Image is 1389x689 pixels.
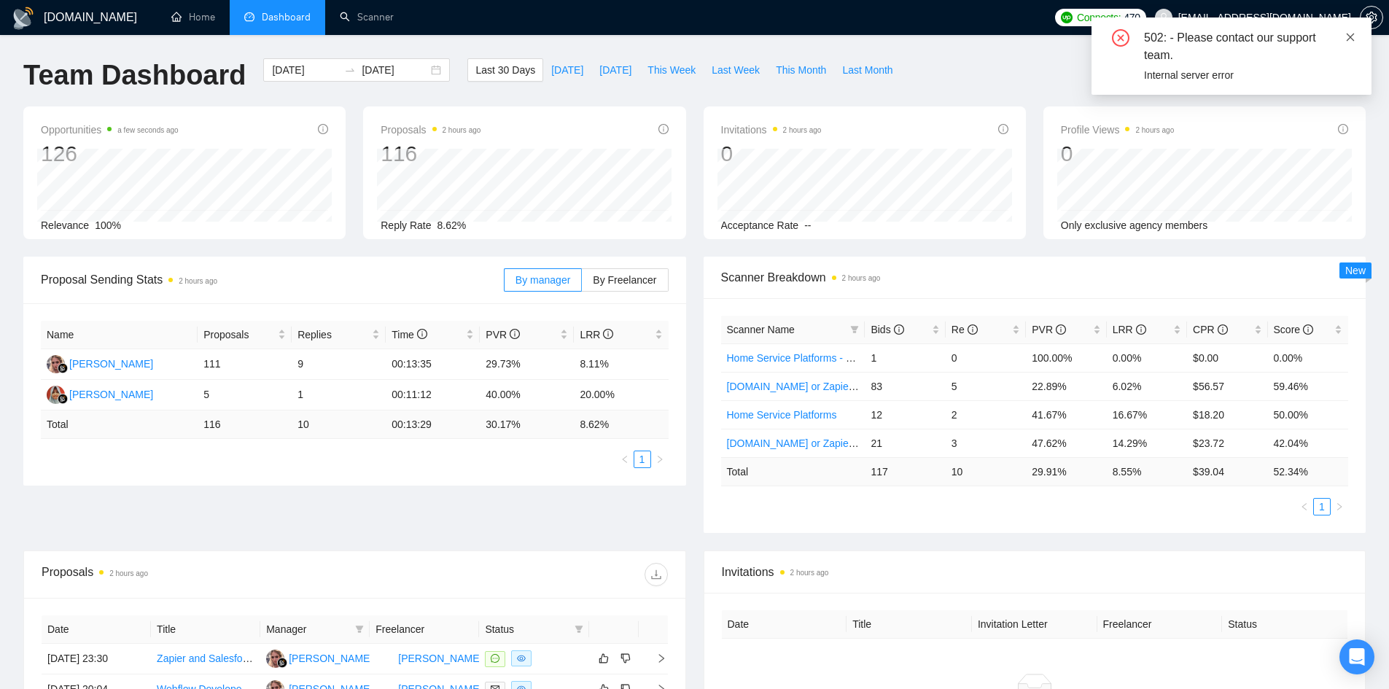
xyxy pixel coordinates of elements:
a: Zapier and Salesforce Integration Specialist [157,653,354,664]
img: SK [47,386,65,404]
span: info-circle [998,124,1008,134]
span: info-circle [1056,324,1066,335]
td: 8.11% [574,349,668,380]
img: KG [47,355,65,373]
td: 8.62 % [574,410,668,439]
span: right [645,653,666,663]
td: 29.73% [480,349,574,380]
span: Last Month [842,62,892,78]
div: 126 [41,140,179,168]
td: 1 [865,343,945,372]
span: right [655,455,664,464]
span: Scanner Breakdown [721,268,1349,287]
th: Date [42,615,151,644]
span: info-circle [318,124,328,134]
span: info-circle [1338,124,1348,134]
td: 117 [865,457,945,486]
span: info-circle [603,329,613,339]
a: KG[PERSON_NAME] [47,357,153,369]
span: Dashboard [262,11,311,23]
span: download [645,569,667,580]
td: 83 [865,372,945,400]
span: Status [485,621,568,637]
div: 0 [1061,140,1175,168]
span: CPR [1193,324,1227,335]
div: Open Intercom Messenger [1339,639,1374,674]
th: Name [41,321,198,349]
a: [DOMAIN_NAME] or Zapier - US Only [727,437,900,449]
time: 2 hours ago [443,126,481,134]
td: 20.00% [574,380,668,410]
span: Manager [266,621,349,637]
td: 29.91 % [1026,457,1106,486]
a: setting [1360,12,1383,23]
span: info-circle [1136,324,1146,335]
span: user [1159,12,1169,23]
td: 10 [946,457,1026,486]
span: Invitations [722,563,1348,581]
button: Last Week [704,58,768,82]
td: 116 [198,410,292,439]
td: 3 [946,429,1026,457]
span: This Week [647,62,696,78]
span: Replies [297,327,369,343]
span: info-circle [968,324,978,335]
span: info-circle [1303,324,1313,335]
span: right [1335,502,1344,511]
td: 22.89% [1026,372,1106,400]
td: 5 [198,380,292,410]
td: 2 [946,400,1026,429]
button: left [616,451,634,468]
button: This Month [768,58,834,82]
span: 8.62% [437,219,467,231]
li: 1 [1313,498,1331,515]
li: Next Page [1331,498,1348,515]
img: gigradar-bm.png [58,394,68,404]
td: 00:13:35 [386,349,480,380]
span: PVR [486,329,520,340]
td: $23.72 [1187,429,1267,457]
th: Replies [292,321,386,349]
a: 1 [634,451,650,467]
span: info-circle [658,124,669,134]
li: Next Page [651,451,669,468]
span: Profile Views [1061,121,1175,139]
span: LRR [580,329,613,340]
span: info-circle [510,329,520,339]
a: RW[PERSON_NAME] [376,652,482,663]
span: info-circle [417,329,427,339]
time: 2 hours ago [179,277,217,285]
td: Total [41,410,198,439]
button: right [1331,498,1348,515]
button: left [1296,498,1313,515]
a: searchScanner [340,11,394,23]
td: 14.29% [1107,429,1187,457]
td: $18.20 [1187,400,1267,429]
td: 12 [865,400,945,429]
span: setting [1361,12,1382,23]
div: 116 [381,140,480,168]
td: 00:11:12 [386,380,480,410]
time: 2 hours ago [1135,126,1174,134]
div: [PERSON_NAME] [398,650,482,666]
span: Connects: [1077,9,1121,26]
span: Opportunities [41,121,179,139]
td: [DATE] 23:30 [42,644,151,674]
span: Last Week [712,62,760,78]
span: LRR [1113,324,1146,335]
td: 47.62% [1026,429,1106,457]
td: 10 [292,410,386,439]
span: like [599,653,609,664]
span: swap-right [344,64,356,76]
button: [DATE] [591,58,639,82]
button: download [645,563,668,586]
span: Bids [871,324,903,335]
th: Title [847,610,972,639]
td: 100.00% [1026,343,1106,372]
span: PVR [1032,324,1066,335]
span: Proposals [203,327,275,343]
th: Date [722,610,847,639]
input: End date [362,62,428,78]
span: 470 [1124,9,1140,26]
span: to [344,64,356,76]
